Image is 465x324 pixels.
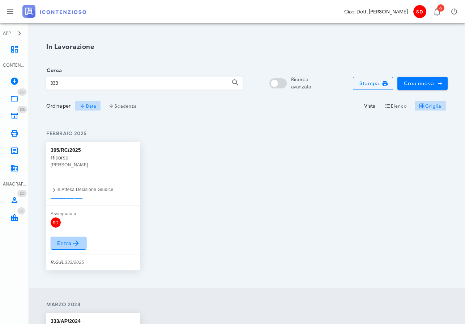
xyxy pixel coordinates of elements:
button: Stampa [353,77,393,90]
h4: marzo 2024 [46,301,448,308]
span: SD [413,5,426,18]
span: 128 [20,107,25,112]
span: Griglia [419,103,441,109]
div: Ciao, Dott. [PERSON_NAME] [344,8,408,16]
span: Scadenza [108,103,137,109]
span: Distintivo [17,88,27,96]
div: CONTENZIOSO [3,62,26,68]
div: ANAGRAFICA [3,181,26,187]
span: SD [51,217,61,228]
div: Ordina per [46,102,71,110]
label: Cerca [44,67,62,74]
div: 333/2025 [51,259,84,266]
div: In Attesa Decisione Giudice [51,186,136,193]
span: Distintivo [17,106,27,113]
input: Cerca [47,77,217,89]
button: Scadenza [104,101,142,111]
button: SD [411,3,428,20]
span: Crea nuova [403,80,442,87]
span: 33 [20,209,23,213]
button: Crea nuova [397,77,448,90]
button: Griglia [415,101,446,111]
span: Entra [57,239,80,248]
span: Data [80,103,96,109]
span: 132 [20,191,25,196]
span: Elenco [385,103,407,109]
div: [PERSON_NAME] [51,161,136,169]
button: Distintivo [428,3,445,20]
span: Stampa [359,80,387,87]
div: Ricorso [51,154,136,161]
span: 317 [20,90,25,95]
button: Elenco [380,101,411,111]
div: Vista [364,102,375,110]
strong: R.G.R. [51,260,65,265]
button: Data [75,101,101,111]
span: Distintivo [17,207,25,215]
div: 395/RC/2025 [51,146,81,154]
div: Ricerca avanzata [291,76,311,91]
h4: febbraio 2025 [46,130,448,137]
span: Distintivo [17,190,27,197]
h1: In Lavorazione [46,42,448,52]
span: Distintivo [437,4,444,12]
a: Entra [51,237,86,250]
img: logo-text-2x.png [22,5,86,18]
div: Assegnata a [51,210,136,217]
